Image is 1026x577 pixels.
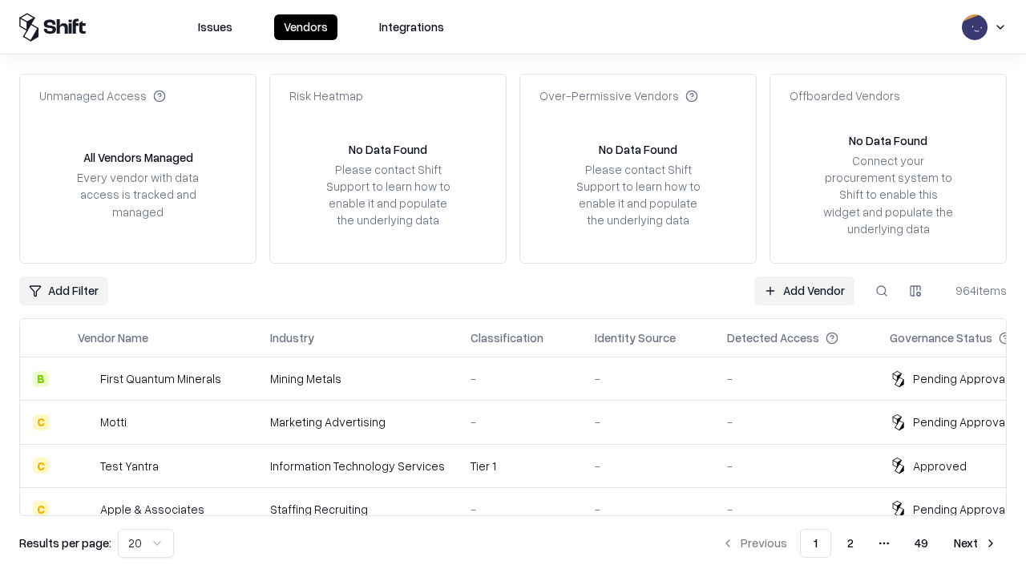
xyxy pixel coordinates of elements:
div: - [471,370,569,387]
button: Next [944,529,1007,558]
div: Marketing Advertising [270,414,445,430]
div: Approved [913,458,967,474]
div: Please contact Shift Support to learn how to enable it and populate the underlying data [321,161,454,229]
div: - [471,501,569,518]
div: Pending Approval [913,414,1008,430]
div: B [33,371,49,387]
img: Apple & Associates [78,501,94,517]
div: Pending Approval [913,501,1008,518]
div: All Vendors Managed [83,149,193,166]
div: Connect your procurement system to Shift to enable this widget and populate the underlying data [822,152,955,237]
button: 49 [902,529,941,558]
div: Staffing Recruiting [270,501,445,518]
div: Risk Heatmap [289,87,363,104]
div: - [727,501,864,518]
div: Classification [471,329,543,346]
div: Industry [270,329,314,346]
button: Issues [188,14,242,40]
div: - [595,458,701,474]
div: Pending Approval [913,370,1008,387]
div: No Data Found [849,132,927,149]
div: No Data Found [599,141,677,158]
img: Motti [78,414,94,430]
div: Test Yantra [100,458,159,474]
nav: pagination [712,529,1007,558]
div: Apple & Associates [100,501,204,518]
button: Integrations [370,14,454,40]
div: - [595,501,701,518]
div: Motti [100,414,127,430]
div: - [727,458,864,474]
div: - [595,414,701,430]
div: Information Technology Services [270,458,445,474]
a: Add Vendor [754,276,854,305]
button: Vendors [274,14,337,40]
div: Tier 1 [471,458,569,474]
div: Please contact Shift Support to learn how to enable it and populate the underlying data [572,161,705,229]
div: Over-Permissive Vendors [539,87,698,104]
div: 964 items [943,282,1007,299]
div: Detected Access [727,329,819,346]
div: C [33,458,49,474]
button: 2 [834,529,866,558]
button: Add Filter [19,276,108,305]
div: No Data Found [349,141,427,158]
div: Mining Metals [270,370,445,387]
div: Identity Source [595,329,676,346]
div: - [471,414,569,430]
img: First Quantum Minerals [78,371,94,387]
div: - [727,414,864,430]
div: - [595,370,701,387]
img: Test Yantra [78,458,94,474]
div: Unmanaged Access [39,87,166,104]
div: Vendor Name [78,329,148,346]
div: - [727,370,864,387]
div: Offboarded Vendors [790,87,900,104]
div: First Quantum Minerals [100,370,221,387]
p: Results per page: [19,535,111,551]
button: 1 [800,529,831,558]
div: Every vendor with data access is tracked and managed [71,169,204,220]
div: Governance Status [890,329,992,346]
div: C [33,414,49,430]
div: C [33,501,49,517]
